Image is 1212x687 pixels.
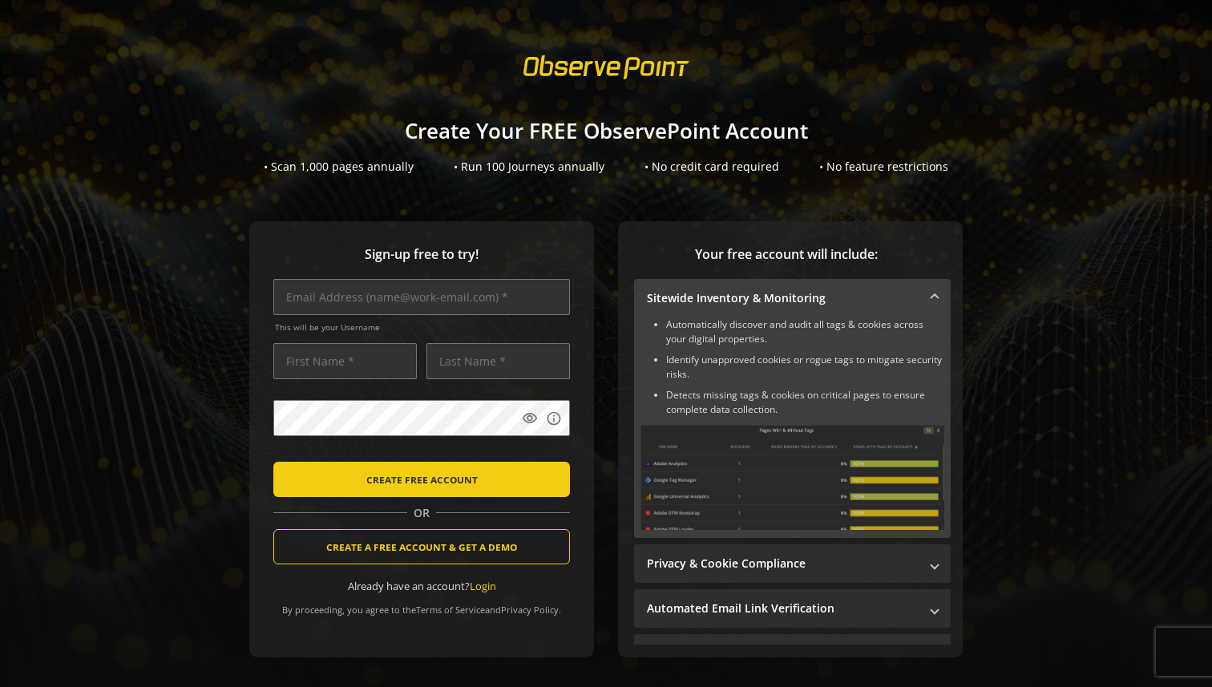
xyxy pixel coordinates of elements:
span: Your free account will include: [634,245,939,264]
button: CREATE A FREE ACCOUNT & GET A DEMO [273,529,570,564]
span: This will be your Username [275,321,570,333]
span: Sign-up free to try! [273,245,570,264]
div: • Scan 1,000 pages annually [264,159,414,175]
mat-expansion-panel-header: Sitewide Inventory & Monitoring [634,279,951,317]
div: • No feature restrictions [819,159,948,175]
li: Automatically discover and audit all tags & cookies across your digital properties. [666,317,944,346]
mat-expansion-panel-header: Automated Email Link Verification [634,589,951,628]
span: CREATE FREE ACCOUNT [366,465,478,494]
div: Already have an account? [273,579,570,594]
div: Sitewide Inventory & Monitoring [634,317,951,538]
span: CREATE A FREE ACCOUNT & GET A DEMO [326,532,517,561]
mat-icon: visibility [522,410,538,426]
mat-panel-title: Privacy & Cookie Compliance [647,556,919,572]
a: Terms of Service [416,604,485,616]
img: Sitewide Inventory & Monitoring [640,425,944,530]
mat-icon: info [546,410,562,426]
li: Detects missing tags & cookies on critical pages to ensure complete data collection. [666,388,944,417]
a: Privacy Policy [501,604,559,616]
mat-panel-title: Sitewide Inventory & Monitoring [647,290,919,306]
span: OR [407,505,436,521]
li: Identify unapproved cookies or rogue tags to mitigate security risks. [666,353,944,382]
mat-panel-title: Automated Email Link Verification [647,600,919,616]
div: By proceeding, you agree to the and . [273,593,570,616]
div: • Run 100 Journeys annually [454,159,604,175]
div: • No credit card required [644,159,779,175]
input: First Name * [273,343,417,379]
a: Login [470,579,496,593]
mat-expansion-panel-header: Performance Monitoring with Web Vitals [634,634,951,673]
input: Last Name * [426,343,570,379]
input: Email Address (name@work-email.com) * [273,279,570,315]
button: CREATE FREE ACCOUNT [273,462,570,497]
mat-expansion-panel-header: Privacy & Cookie Compliance [634,544,951,583]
